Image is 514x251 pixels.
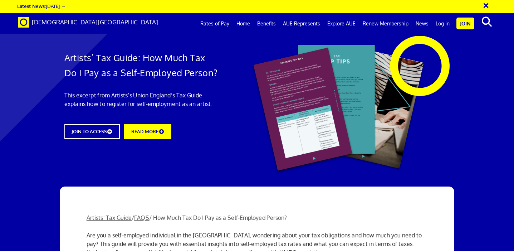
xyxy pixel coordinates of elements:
a: Brand [DEMOGRAPHIC_DATA][GEOGRAPHIC_DATA] [13,13,163,31]
a: Artists' Tax Guide [87,214,132,221]
a: Home [233,15,254,33]
a: READ MORE [124,124,171,139]
p: This excerpt from Artists’s Union England’s Tax Guide explains how to register for self-employmen... [64,91,219,108]
a: Log in [432,15,453,33]
span: / / How Much Tax Do I Pay as a Self-Employed Person? [87,214,287,221]
a: Latest News:[DATE] → [17,3,65,9]
a: FAQS [134,214,149,221]
a: Join [456,18,474,29]
a: Benefits [254,15,279,33]
a: Renew Membership [359,15,412,33]
a: Explore AUE [324,15,359,33]
h1: Artists’ Tax Guide: How Much Tax Do I Pay as a Self-Employed Person? [64,50,219,80]
a: AUE Represents [279,15,324,33]
button: search [476,14,498,29]
a: JOIN TO ACCESS [64,124,120,139]
a: News [412,15,432,33]
span: [DEMOGRAPHIC_DATA][GEOGRAPHIC_DATA] [32,18,158,26]
strong: Latest News: [17,3,46,9]
a: Rates of Pay [197,15,233,33]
